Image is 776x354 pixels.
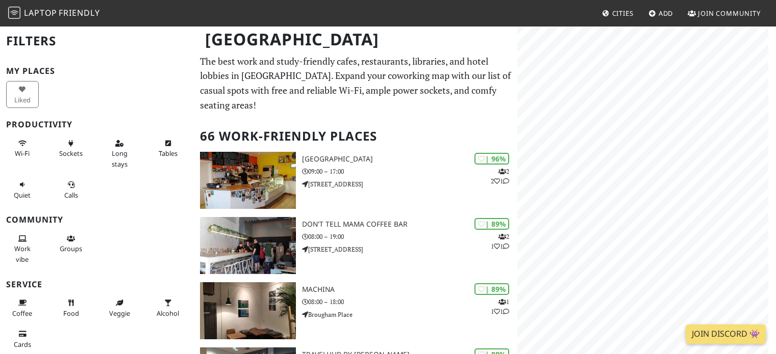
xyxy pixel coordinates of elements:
img: Machina [200,282,295,339]
a: Don't tell Mama Coffee Bar | 89% 211 Don't tell Mama Coffee Bar 08:00 – 19:00 [STREET_ADDRESS] [194,217,517,274]
button: Long stays [103,135,136,172]
img: North Fort Cafe [200,152,295,209]
span: Add [659,9,673,18]
span: Friendly [59,7,99,18]
span: People working [14,244,31,263]
p: 1 1 1 [491,297,509,316]
span: Quiet [14,190,31,200]
span: Group tables [60,244,82,253]
p: 08:00 – 18:00 [302,297,518,307]
p: [STREET_ADDRESS] [302,179,518,189]
h3: Service [6,280,188,289]
div: | 89% [474,218,509,230]
p: 09:00 – 17:00 [302,167,518,176]
a: Join Discord 👾 [686,324,766,344]
span: Power sockets [59,149,83,158]
button: Cards [6,325,39,352]
span: Coffee [12,309,32,318]
span: Cities [612,9,634,18]
h3: Productivity [6,120,188,129]
button: Coffee [6,294,39,321]
span: Veggie [109,309,130,318]
a: LaptopFriendly LaptopFriendly [8,5,100,22]
button: Groups [55,230,87,257]
span: Work-friendly tables [159,149,178,158]
div: | 96% [474,153,509,165]
img: Don't tell Mama Coffee Bar [200,217,295,274]
span: Long stays [112,149,128,168]
button: Quiet [6,176,39,203]
a: Machina | 89% 111 Machina 08:00 – 18:00 Brougham Place [194,282,517,339]
button: Sockets [55,135,87,162]
button: Tables [152,135,184,162]
p: The best work and study-friendly cafes, restaurants, libraries, and hotel lobbies in [GEOGRAPHIC_... [200,54,511,113]
h2: Filters [6,25,188,57]
a: North Fort Cafe | 96% 221 [GEOGRAPHIC_DATA] 09:00 – 17:00 [STREET_ADDRESS] [194,152,517,209]
div: | 89% [474,283,509,295]
a: Add [644,4,678,22]
p: 2 1 1 [491,232,509,251]
h3: Don't tell Mama Coffee Bar [302,220,518,229]
button: Veggie [103,294,136,321]
span: Laptop [24,7,57,18]
h2: 66 Work-Friendly Places [200,121,511,152]
span: Stable Wi-Fi [15,149,30,158]
h3: Community [6,215,188,225]
h3: My Places [6,66,188,76]
h1: [GEOGRAPHIC_DATA] [197,25,515,53]
button: Wi-Fi [6,135,39,162]
span: Credit cards [14,340,31,349]
h3: [GEOGRAPHIC_DATA] [302,155,518,164]
img: LaptopFriendly [8,7,20,19]
span: Food [63,309,79,318]
h3: Machina [302,285,518,294]
button: Work vibe [6,230,39,267]
button: Calls [55,176,87,203]
button: Alcohol [152,294,184,321]
span: Join Community [698,9,761,18]
p: 08:00 – 19:00 [302,232,518,241]
a: Cities [598,4,638,22]
button: Food [55,294,87,321]
a: Join Community [684,4,765,22]
span: Video/audio calls [64,190,78,200]
span: Alcohol [157,309,179,318]
p: [STREET_ADDRESS] [302,244,518,254]
p: 2 2 1 [491,167,509,186]
p: Brougham Place [302,310,518,319]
